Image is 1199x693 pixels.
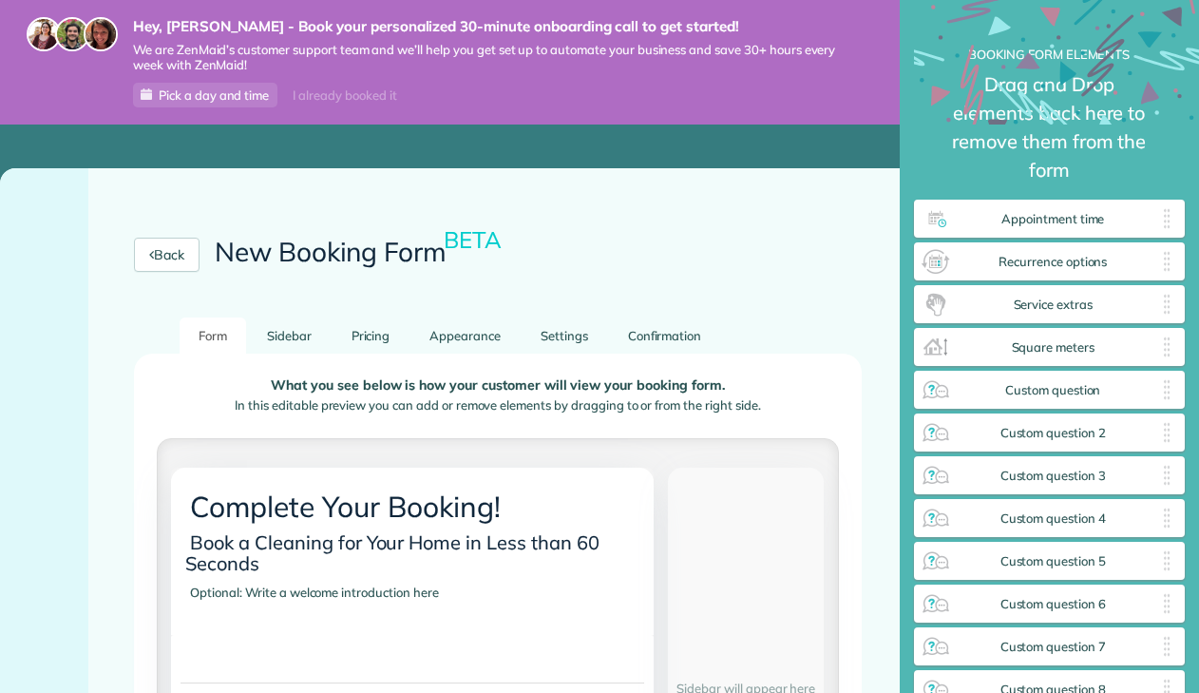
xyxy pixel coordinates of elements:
[951,383,1156,398] span: Custom question
[281,84,408,107] div: I already booked it
[215,238,504,267] h2: New Booking Form
[172,378,824,393] p: What you see below is how your customer will view your booking form.
[444,225,502,254] small: BETA
[921,417,951,448] img: custom_question_2_widget_icon-46ce5e2db8a0deaba23a19c490ecaea7d3a9f366cd7e9b87b53c809f14eb71ef.png
[921,289,951,319] img: service_extras_widget_icon-c2972512f5714c824e9ffd75eab503ac416632dec4a01ee8c042630912075e14.png
[84,17,118,51] img: michelle-19f622bdf1676172e81f8f8fba1fb50e276960ebfe0243fe18214015130c80e4.jpg
[951,298,1156,313] span: Service extras
[1155,631,1178,662] img: drag_indicator-119b368615184ecde3eda3c64c821f6cf29d3e2b97b89ee44bc31753036683e5.png
[921,246,951,277] img: recurrence_options_widget_icon-378612691d69f9af6b7f813f981692aacd0682f6952d883c0ea488e3349d6d30.png
[133,83,277,107] a: Pick a day and time
[1155,375,1178,405] img: drag_indicator-119b368615184ecde3eda3c64c821f6cf29d3e2b97b89ee44bc31753036683e5.png
[1155,546,1178,576] img: drag_indicator-119b368615184ecde3eda3c64c821f6cf29d3e2b97b89ee44bc31753036683e5.png
[1155,289,1178,319] img: drag_indicator-119b368615184ecde3eda3c64c821f6cf29d3e2b97b89ee44bc31753036683e5.png
[1155,417,1178,448] img: drag_indicator-119b368615184ecde3eda3c64c821f6cf29d3e2b97b89ee44bc31753036683e5.png
[951,469,1156,484] span: Custom question 3
[921,588,951,619] img: custom_question_6_widget_icon-46ce5e2db8a0deaba23a19c490ecaea7d3a9f366cd7e9b87b53c809f14eb71ef.png
[1155,588,1178,619] img: drag_indicator-119b368615184ecde3eda3c64c821f6cf29d3e2b97b89ee44bc31753036683e5.png
[951,426,1156,441] span: Custom question 2
[921,460,951,491] img: custom_question_3_widget_icon-46ce5e2db8a0deaba23a19c490ecaea7d3a9f366cd7e9b87b53c809f14eb71ef.png
[921,503,951,533] img: custom_question_4_widget_icon-46ce5e2db8a0deaba23a19c490ecaea7d3a9f366cd7e9b87b53c809f14eb71ef.png
[921,546,951,576] img: custom_question_5_widget_icon-46ce5e2db8a0deaba23a19c490ecaea7d3a9f366cd7e9b87b53c809f14eb71ef.png
[134,238,200,272] a: Back
[185,484,512,529] span: Complete Your Booking!
[609,318,721,355] a: Confirmation
[133,17,857,36] strong: Hey, [PERSON_NAME] - Book your personalized 30-minute onboarding call to get started!
[185,526,599,580] span: Book a Cleaning for Your Home in Less than 60 Seconds
[951,554,1156,569] span: Custom question 5
[333,318,409,355] a: Pricing
[55,17,89,51] img: jorge-587dff0eeaa6aab1f244e6dc62b8924c3b6ad411094392a53c71c6c4a576187d.jpg
[27,17,61,51] img: maria-72a9807cf96188c08ef61303f053569d2e2a8a1cde33d635c8a3ac13582a053d.jpg
[1155,503,1178,533] img: drag_indicator-119b368615184ecde3eda3c64c821f6cf29d3e2b97b89ee44bc31753036683e5.png
[951,255,1156,270] span: Recurrence options
[951,640,1156,655] span: Custom question 7
[1155,332,1178,362] img: drag_indicator-119b368615184ecde3eda3c64c821f6cf29d3e2b97b89ee44bc31753036683e5.png
[921,332,951,362] img: square_meters_widget_icon-86f4c594f003aab3d3588d0db1e9ed1f0bd22b10cfe1e2c9d575362bb9e717df.png
[410,318,520,355] a: Appearance
[172,396,824,415] p: In this editable preview you can add or remove elements by dragging to or from the right side.
[248,318,331,355] a: Sidebar
[133,42,857,74] span: We are ZenMaid’s customer support team and we’ll help you get set up to automate your business an...
[921,203,951,234] img: appointment_time_widget_icon-3cef1a702ae8d5e7025d05197c4b482fef7d1fb9e60361da9cd4e1ea3c6be611.png
[522,318,607,355] a: Settings
[951,511,1156,527] span: Custom question 4
[951,597,1156,612] span: Custom question 6
[1155,246,1178,277] img: drag_indicator-119b368615184ecde3eda3c64c821f6cf29d3e2b97b89ee44bc31753036683e5.png
[180,318,246,355] a: Form
[1155,203,1178,234] img: drag_indicator-119b368615184ecde3eda3c64c821f6cf29d3e2b97b89ee44bc31753036683e5.png
[914,70,1186,200] small: Drag and Drop elements back here to remove them from the form
[1155,460,1178,491] img: drag_indicator-119b368615184ecde3eda3c64c821f6cf29d3e2b97b89ee44bc31753036683e5.png
[951,340,1156,356] span: Square meters
[185,580,450,605] span: Optional: Write a welcome introduction here
[159,87,269,103] span: Pick a day and time
[951,212,1156,227] span: Appointment time
[921,375,951,405] img: custom_question_widget_icon-46ce5e2db8a0deaba23a19c490ecaea7d3a9f366cd7e9b87b53c809f14eb71ef.png
[921,631,951,662] img: custom_question_7_widget_icon-46ce5e2db8a0deaba23a19c490ecaea7d3a9f366cd7e9b87b53c809f14eb71ef.png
